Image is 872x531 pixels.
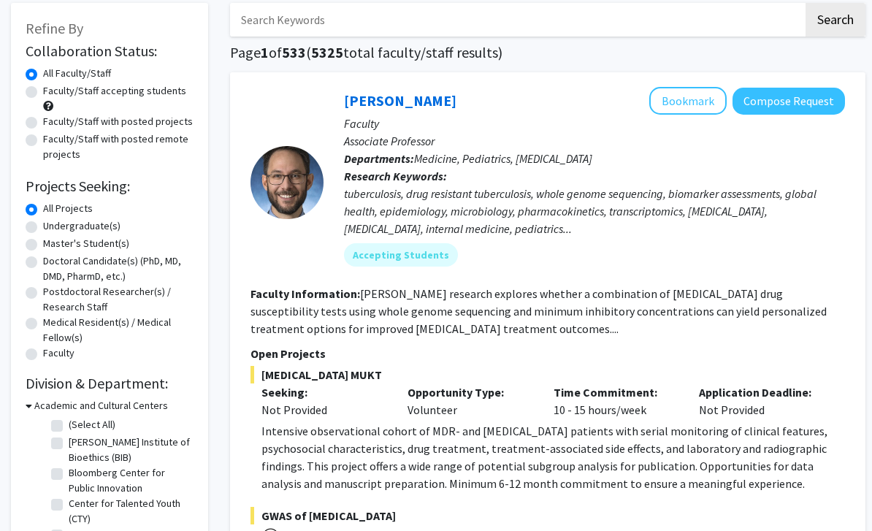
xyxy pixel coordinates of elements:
[26,177,194,195] h2: Projects Seeking:
[543,383,689,419] div: 10 - 15 hours/week
[43,131,194,162] label: Faculty/Staff with posted remote projects
[311,43,343,61] span: 5325
[230,3,803,37] input: Search Keywords
[282,43,306,61] span: 533
[43,201,93,216] label: All Projects
[43,114,193,129] label: Faculty/Staff with posted projects
[43,253,194,284] label: Doctoral Candidate(s) (PhD, MD, DMD, PharmD, etc.)
[69,496,190,527] label: Center for Talented Youth (CTY)
[250,345,845,362] p: Open Projects
[344,132,845,150] p: Associate Professor
[34,398,168,413] h3: Academic and Cultural Centers
[26,375,194,392] h2: Division & Department:
[69,417,115,432] label: (Select All)
[408,383,532,401] p: Opportunity Type:
[733,88,845,115] button: Compose Request to Jeffrey Tornheim
[806,3,865,37] button: Search
[261,422,845,492] p: Intensive observational cohort of MDR- and [MEDICAL_DATA] patients with serial monitoring of clin...
[414,151,592,166] span: Medicine, Pediatrics, [MEDICAL_DATA]
[344,185,845,237] div: tuberculosis, drug resistant tuberculosis, whole genome sequencing, biomarker assessments, global...
[344,151,414,166] b: Departments:
[43,83,186,99] label: Faculty/Staff accepting students
[43,66,111,81] label: All Faculty/Staff
[250,366,845,383] span: [MEDICAL_DATA] MUKT
[43,236,129,251] label: Master's Student(s)
[26,19,83,37] span: Refine By
[688,383,834,419] div: Not Provided
[344,91,456,110] a: [PERSON_NAME]
[11,465,62,520] iframe: Chat
[554,383,678,401] p: Time Commitment:
[69,435,190,465] label: [PERSON_NAME] Institute of Bioethics (BIB)
[261,43,269,61] span: 1
[344,115,845,132] p: Faculty
[69,465,190,496] label: Bloomberg Center for Public Innovation
[43,218,121,234] label: Undergraduate(s)
[261,401,386,419] div: Not Provided
[250,286,360,301] b: Faculty Information:
[43,315,194,345] label: Medical Resident(s) / Medical Fellow(s)
[397,383,543,419] div: Volunteer
[699,383,823,401] p: Application Deadline:
[43,345,74,361] label: Faculty
[230,44,865,61] h1: Page of ( total faculty/staff results)
[43,284,194,315] label: Postdoctoral Researcher(s) / Research Staff
[344,243,458,267] mat-chip: Accepting Students
[26,42,194,60] h2: Collaboration Status:
[344,169,447,183] b: Research Keywords:
[649,87,727,115] button: Add Jeffrey Tornheim to Bookmarks
[261,383,386,401] p: Seeking:
[250,286,827,336] fg-read-more: [PERSON_NAME] research explores whether a combination of [MEDICAL_DATA] drug susceptibility tests...
[250,507,845,524] span: GWAS of [MEDICAL_DATA]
